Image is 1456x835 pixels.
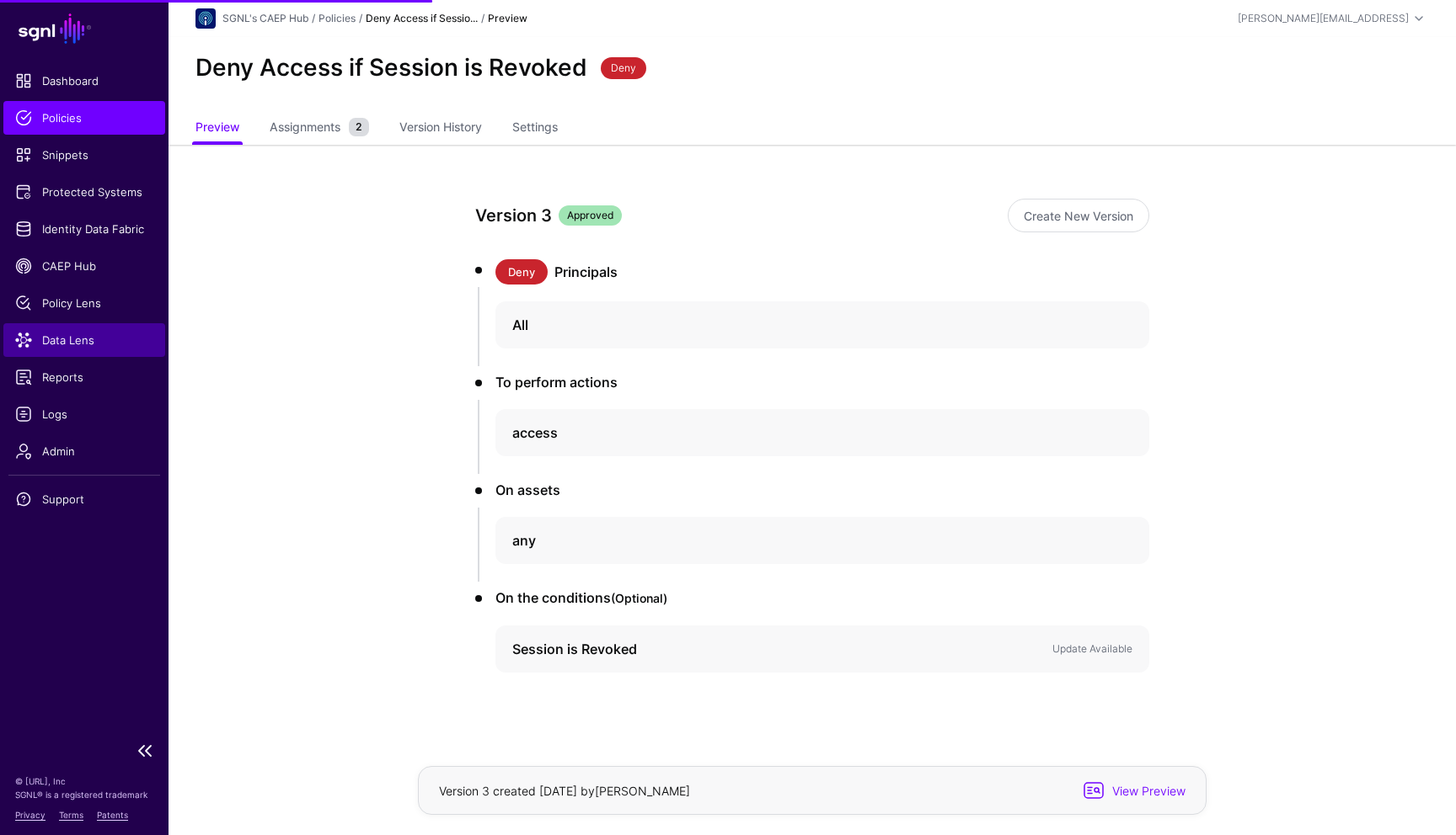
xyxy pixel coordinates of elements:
[478,11,488,26] div: /
[15,369,153,386] span: Reports
[3,175,165,209] a: Protected Systems
[475,202,552,229] div: Version 3
[611,591,667,605] small: (Optional)
[3,249,165,283] a: CAEP Hub
[3,212,165,246] a: Identity Data Fabric
[318,12,356,24] a: Policies
[3,434,165,468] a: Admin
[3,397,165,431] a: Logs
[15,406,153,423] span: Logs
[512,315,1102,335] h4: All
[15,295,153,311] span: Policy Lens
[356,11,366,26] div: /
[15,774,153,788] p: © [URL], Inc
[15,109,153,126] span: Policies
[222,12,308,24] a: SGNL's CAEP Hub
[15,332,153,348] span: Data Lens
[15,491,153,508] span: Support
[1105,782,1188,800] span: View Preview
[495,259,548,285] span: Deny
[3,64,165,98] a: Dashboard
[15,72,153,89] span: Dashboard
[270,113,369,145] a: Assignments2
[495,588,1149,609] h3: On the conditions
[512,530,1102,550] h4: any
[15,788,153,801] p: SGNL® is a registered trademark
[97,810,128,820] a: Patents
[436,782,1080,800] div: Version 3 created [DATE] by
[1238,11,1409,26] div: [PERSON_NAME][EMAIL_ADDRESS]
[59,810,83,820] a: Terms
[3,138,165,172] a: Snippets
[15,443,153,460] span: Admin
[308,11,318,26] div: /
[595,784,690,798] app-identifier: [PERSON_NAME]
[488,12,527,24] strong: Preview
[195,8,216,29] img: svg+xml;base64,PHN2ZyB3aWR0aD0iNjQiIGhlaWdodD0iNjQiIHZpZXdCb3g9IjAgMCA2NCA2NCIgZmlsbD0ibm9uZSIgeG...
[349,118,369,136] small: 2
[512,639,1015,659] h4: Session is Revoked
[512,113,558,145] a: Settings
[1008,199,1149,232] a: Create New Version
[15,810,45,820] a: Privacy
[559,205,622,226] span: Approved
[399,113,482,145] a: Version History
[15,258,153,274] span: CAEP Hub
[15,146,153,163] span: Snippets
[3,323,165,357] a: Data Lens
[366,12,478,24] strong: Deny Access if Sessio...
[495,480,1149,500] h3: On assets
[495,372,1149,392] h3: To perform actions
[1052,642,1132,655] a: Update Available
[10,10,158,47] a: SGNL
[265,118,345,136] span: Assignments
[3,360,165,394] a: Reports
[195,54,587,82] h2: Deny Access if Session is Revoked
[15,183,153,200] span: Protected Systems
[512,423,1102,443] h4: access
[15,221,153,237] span: Identity Data Fabric
[554,262,1149,282] h3: Principals
[195,113,239,145] a: Preview
[3,286,165,320] a: Policy Lens
[601,57,646,79] span: Deny
[3,101,165,135] a: Policies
